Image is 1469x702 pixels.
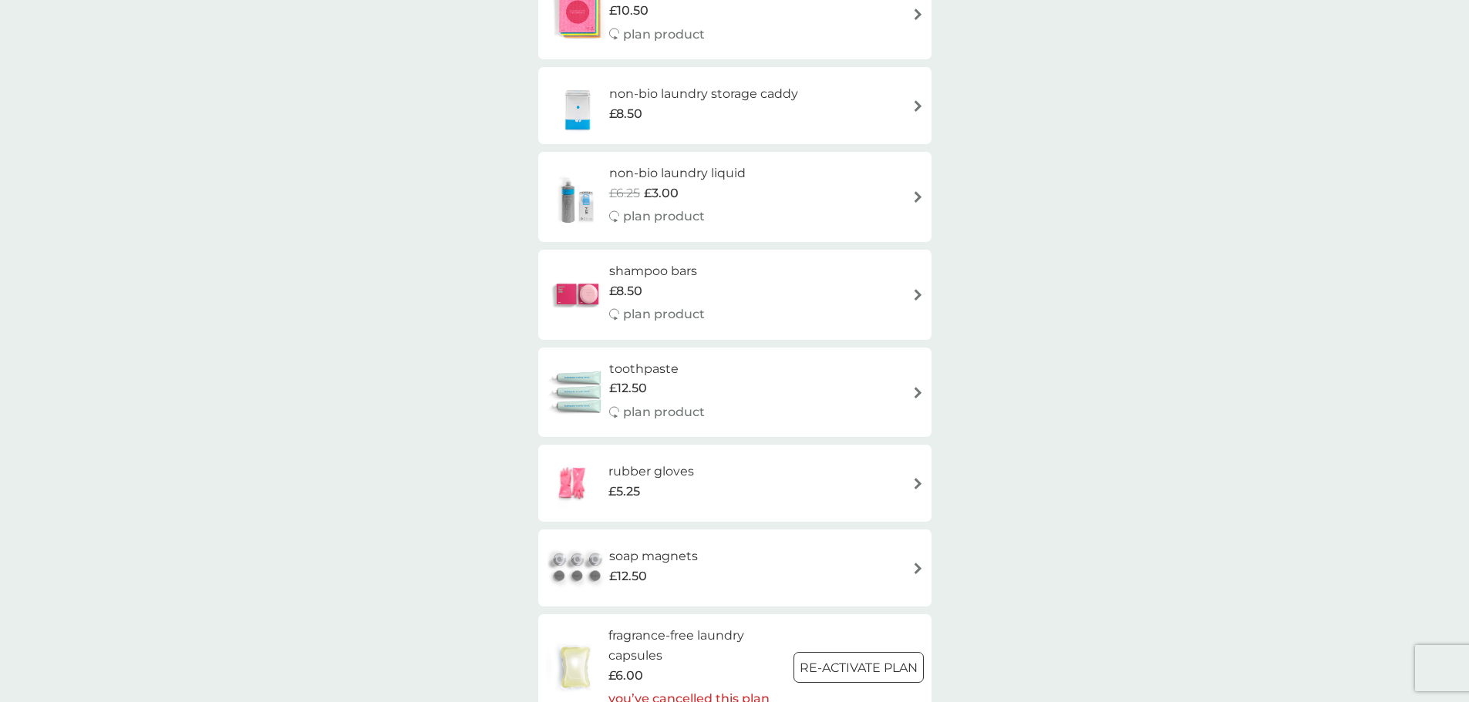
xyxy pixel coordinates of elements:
[800,658,918,678] p: Re-activate Plan
[608,462,694,482] h6: rubber gloves
[609,566,647,586] span: £12.50
[623,304,705,324] p: plan product
[546,267,609,321] img: shampoo bars
[609,163,746,183] h6: non-bio laundry liquid
[912,8,924,20] img: arrow right
[608,626,793,665] h6: fragrance-free laundry capsules
[609,261,705,281] h6: shampoo bars
[546,640,605,694] img: fragrance-free laundry capsules
[546,79,609,133] img: non-bio laundry storage caddy
[609,84,798,104] h6: non-bio laundry storage caddy
[623,402,705,422] p: plan product
[609,378,647,398] span: £12.50
[609,281,642,301] span: £8.50
[609,546,698,566] h6: soap magnets
[623,207,705,227] p: plan product
[912,478,924,489] img: arrow right
[546,541,609,595] img: soap magnets
[912,100,924,112] img: arrow right
[912,387,924,398] img: arrow right
[644,183,679,203] span: £3.00
[912,563,924,574] img: arrow right
[546,365,609,419] img: toothpaste
[608,482,640,502] span: £5.25
[609,183,640,203] span: £6.25
[608,666,643,686] span: £6.00
[912,191,924,203] img: arrow right
[793,652,924,683] button: Re-activate Plan
[546,456,600,510] img: rubber gloves
[623,25,705,45] p: plan product
[609,359,705,379] h6: toothpaste
[912,289,924,301] img: arrow right
[546,170,609,224] img: non-bio laundry liquid
[609,1,649,21] span: £10.50
[609,104,642,124] span: £8.50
